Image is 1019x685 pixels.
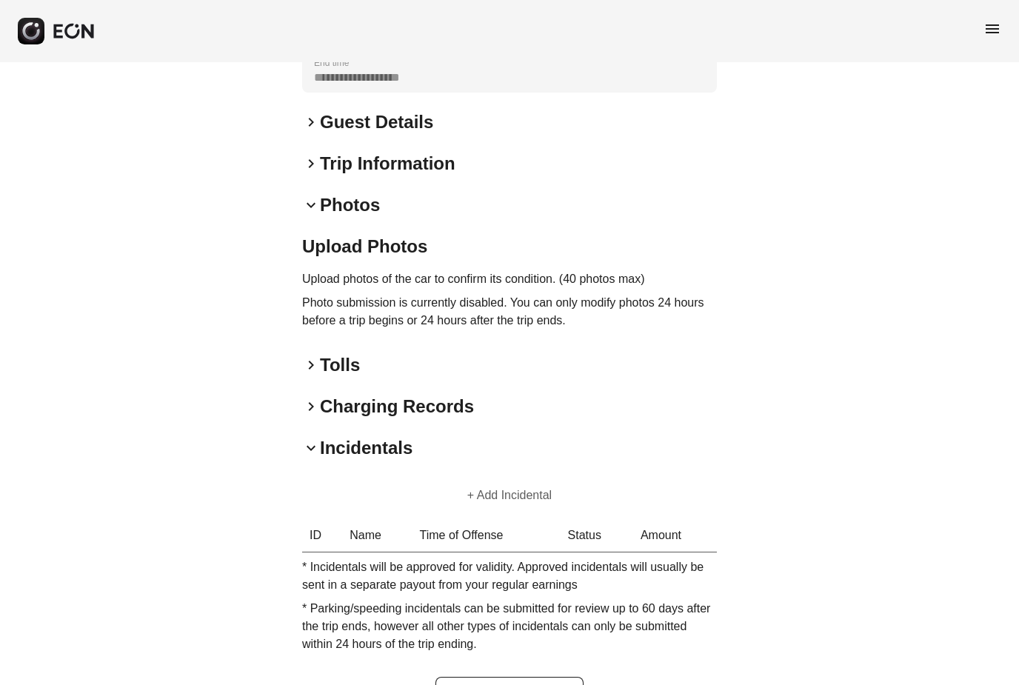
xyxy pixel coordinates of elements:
[302,270,717,288] p: Upload photos of the car to confirm its condition. (40 photos max)
[302,155,320,173] span: keyboard_arrow_right
[320,193,380,217] h2: Photos
[302,398,320,415] span: keyboard_arrow_right
[302,439,320,457] span: keyboard_arrow_down
[342,519,412,552] th: Name
[302,356,320,374] span: keyboard_arrow_right
[320,110,433,134] h2: Guest Details
[412,519,561,552] th: Time of Offense
[302,519,342,552] th: ID
[302,196,320,214] span: keyboard_arrow_down
[320,152,455,176] h2: Trip Information
[561,519,633,552] th: Status
[983,20,1001,38] span: menu
[320,436,412,460] h2: Incidentals
[302,600,717,653] p: * Parking/speeding incidentals can be submitted for review up to 60 days after the trip ends, how...
[302,235,717,258] h2: Upload Photos
[302,294,717,330] p: Photo submission is currently disabled. You can only modify photos 24 hours before a trip begins ...
[320,353,360,377] h2: Tolls
[450,478,569,513] button: + Add Incidental
[302,113,320,131] span: keyboard_arrow_right
[320,395,474,418] h2: Charging Records
[302,558,717,594] p: * Incidentals will be approved for validity. Approved incidentals will usually be sent in a separ...
[633,519,717,552] th: Amount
